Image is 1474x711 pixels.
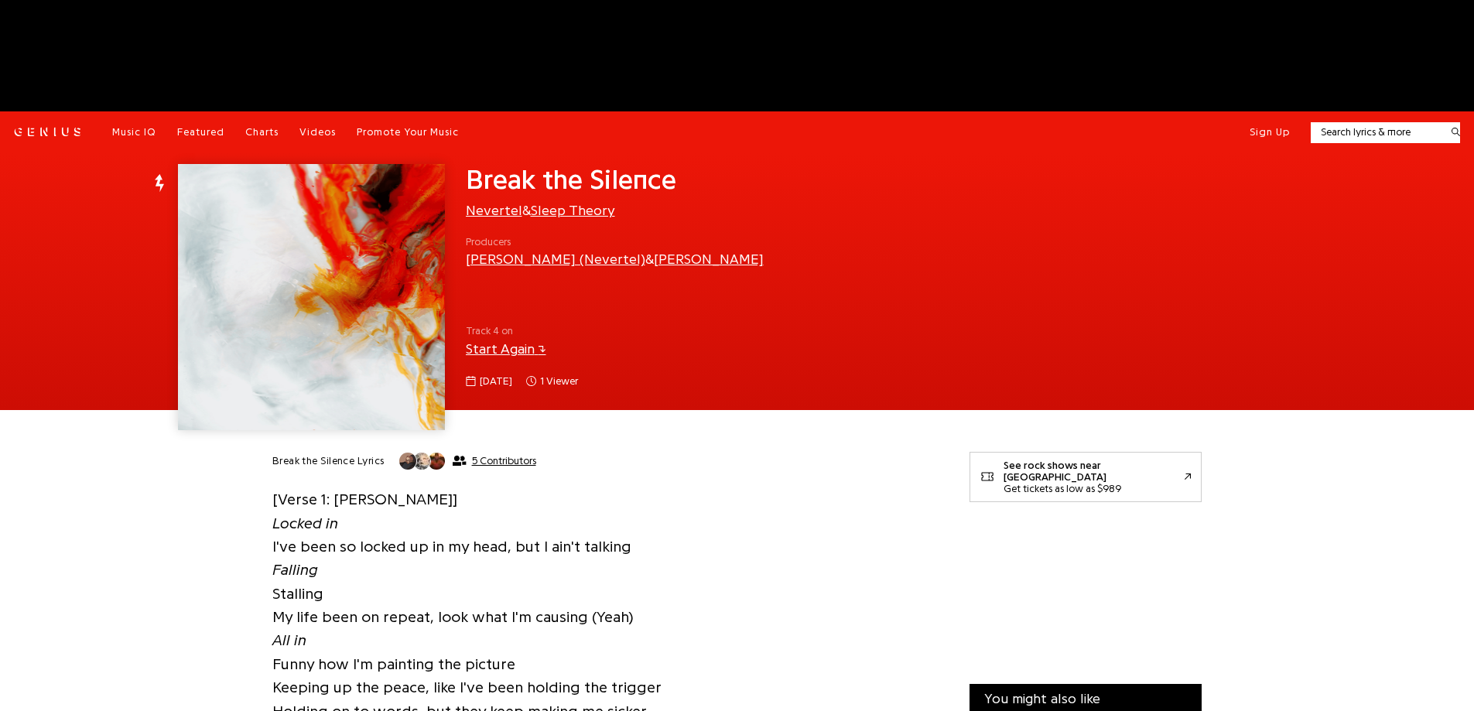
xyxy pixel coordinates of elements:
i: All in [272,632,306,648]
a: Nevertel [466,203,522,217]
button: Sign Up [1250,125,1290,139]
span: [DATE] [480,374,512,389]
span: Track 4 on [466,323,949,339]
a: Start Again [466,342,546,356]
h2: Break the Silence Lyrics [272,454,385,468]
span: 5 Contributors [472,455,536,467]
button: 5 Contributors [398,452,536,470]
span: Featured [177,127,224,137]
span: Promote Your Music [357,127,459,137]
input: Search lyrics & more [1311,125,1442,140]
img: Cover art for Break the Silence by Nevertel & Sleep Theory [178,164,444,430]
a: Music IQ [112,125,156,139]
a: Featured [177,125,224,139]
span: Music IQ [112,127,156,137]
div: See rock shows near [GEOGRAPHIC_DATA] [1004,460,1185,483]
a: Promote Your Music [357,125,459,139]
span: Charts [245,127,279,137]
i: Locked in [272,515,338,532]
span: 1 viewer [526,374,578,389]
div: & [466,249,764,269]
span: Videos [299,127,336,137]
a: Sleep Theory [531,203,615,217]
span: Break the Silence [466,166,676,193]
iframe: Primis Frame [970,178,970,179]
a: Charts [245,125,279,139]
i: Falling [272,562,318,578]
a: Videos [299,125,336,139]
div: Get tickets as low as $989 [1004,483,1185,494]
div: & [466,200,949,220]
a: See rock shows near [GEOGRAPHIC_DATA]Get tickets as low as $989 [970,452,1202,503]
a: [PERSON_NAME] [654,252,764,266]
a: [PERSON_NAME] (Nevertel) [466,252,645,266]
span: 1 viewer [540,374,578,389]
span: Producers [466,234,764,250]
